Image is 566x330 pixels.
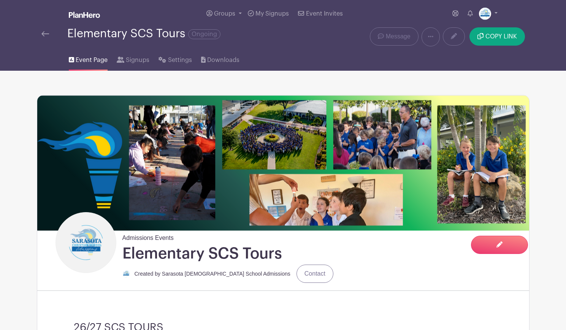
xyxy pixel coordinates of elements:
[135,271,290,277] small: Created by Sarasota [DEMOGRAPHIC_DATA] School Admissions
[76,56,108,65] span: Event Page
[57,214,114,271] img: Admissions%20Logo%20%20(2).png
[126,56,149,65] span: Signups
[201,46,239,71] a: Downloads
[122,230,174,243] span: Admissions Events
[122,270,130,278] img: Admisions%20Logo.png
[41,31,49,36] img: back-arrow-29a5d9b10d5bd6ae65dc969a981735edf675c4d7a1fe02e03b50dbd4ba3cdb55.svg
[306,11,343,17] span: Event Invites
[469,27,525,46] button: COPY LINK
[485,33,517,40] span: COPY LINK
[67,27,220,40] div: Elementary SCS Tours
[370,27,418,46] a: Message
[122,244,282,263] h1: Elementary SCS Tours
[37,95,529,230] img: event_banner_7787.png
[255,11,289,17] span: My Signups
[296,265,333,283] a: Contact
[69,12,100,18] img: logo_white-6c42ec7e38ccf1d336a20a19083b03d10ae64f83f12c07503d8b9e83406b4c7d.svg
[188,29,220,39] span: Ongoing
[168,56,192,65] span: Settings
[207,56,239,65] span: Downloads
[69,46,108,71] a: Event Page
[479,8,491,20] img: Admisions%20Logo.png
[159,46,192,71] a: Settings
[117,46,149,71] a: Signups
[386,32,411,41] span: Message
[214,11,235,17] span: Groups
